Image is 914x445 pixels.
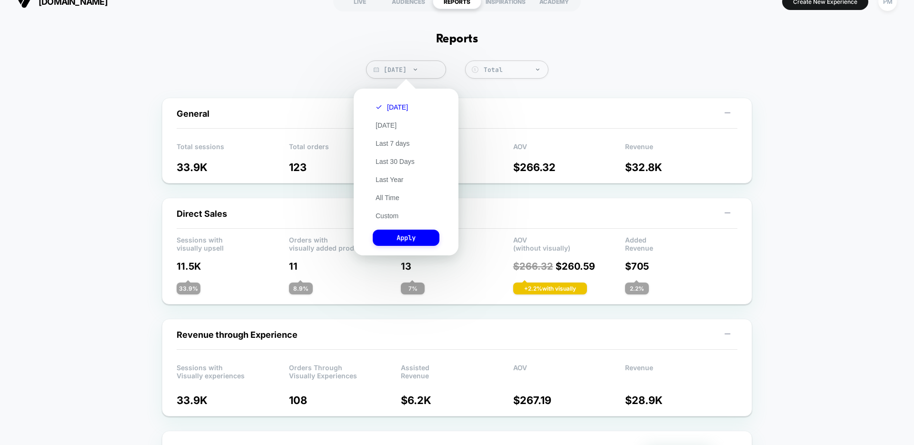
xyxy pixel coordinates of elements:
[177,161,289,173] p: 33.9K
[401,364,513,378] p: Assisted Revenue
[177,236,289,250] p: Sessions with visually upsell
[177,283,200,294] div: 33.9 %
[401,283,425,294] div: 7 %
[373,193,402,202] button: All Time
[625,283,649,294] div: 2.2 %
[625,236,737,250] p: Added Revenue
[289,142,401,157] p: Total orders
[289,364,401,378] p: Orders Through Visually Experiences
[625,161,737,173] p: $ 32.8K
[401,394,513,406] p: $ 6.2K
[177,364,289,378] p: Sessions with Visually experiences
[536,69,539,71] img: end
[625,394,737,406] p: $ 28.9K
[373,139,413,148] button: Last 7 days
[513,261,553,272] span: $ 266.32
[289,283,313,294] div: 8.9 %
[289,161,401,173] p: 123
[177,261,289,272] p: 11.5K
[373,175,406,184] button: Last Year
[401,261,513,272] p: 13
[373,121,399,130] button: [DATE]
[177,394,289,406] p: 33.9K
[374,67,379,72] img: calendar
[177,330,298,340] span: Revenue through Experience
[484,66,543,74] div: Total
[513,236,626,250] p: AOV (without visually)
[177,209,227,219] span: Direct Sales
[625,261,737,272] p: $ 705
[513,261,626,272] p: $ 260.59
[289,236,401,250] p: Orders with visually added products
[513,142,626,157] p: AOV
[373,103,411,111] button: [DATE]
[373,230,439,246] button: Apply
[513,161,626,173] p: $ 266.32
[513,394,626,406] p: $ 267.19
[414,69,417,71] img: end
[373,212,401,220] button: Custom
[625,142,737,157] p: Revenue
[474,67,476,72] tspan: $
[289,394,401,406] p: 108
[366,61,446,79] span: [DATE]
[513,364,626,378] p: AOV
[177,109,209,119] span: General
[436,32,478,46] h1: Reports
[625,364,737,378] p: Revenue
[373,157,417,166] button: Last 30 Days
[289,261,401,272] p: 11
[513,283,587,294] div: + 2.2 % with visually
[177,142,289,157] p: Total sessions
